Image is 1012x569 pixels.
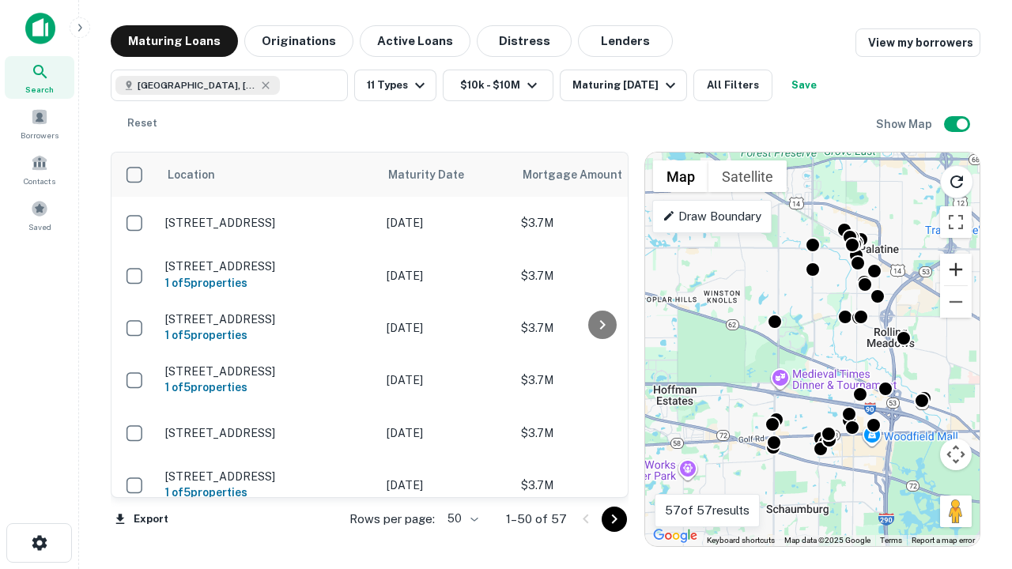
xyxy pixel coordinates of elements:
[578,25,673,57] button: Lenders
[940,496,972,527] button: Drag Pegman onto the map to open Street View
[645,153,980,546] div: 0 0
[360,25,470,57] button: Active Loans
[387,267,505,284] p: [DATE]
[693,70,772,101] button: All Filters
[602,507,627,532] button: Go to next page
[513,153,687,197] th: Mortgage Amount
[165,216,371,230] p: [STREET_ADDRESS]
[477,25,572,57] button: Distress
[165,426,371,440] p: [STREET_ADDRESS]
[165,364,371,379] p: [STREET_ADDRESS]
[157,153,379,197] th: Location
[387,214,505,232] p: [DATE]
[244,25,353,57] button: Originations
[560,70,687,101] button: Maturing [DATE]
[5,148,74,190] a: Contacts
[940,165,973,198] button: Reload search area
[523,165,643,184] span: Mortgage Amount
[165,274,371,292] h6: 1 of 5 properties
[388,165,485,184] span: Maturity Date
[649,526,701,546] img: Google
[111,25,238,57] button: Maturing Loans
[5,102,74,145] a: Borrowers
[665,501,750,520] p: 57 of 57 results
[5,56,74,99] a: Search
[521,319,679,337] p: $3.7M
[940,206,972,238] button: Toggle fullscreen view
[876,115,935,133] h6: Show Map
[167,165,215,184] span: Location
[138,78,256,92] span: [GEOGRAPHIC_DATA], [GEOGRAPHIC_DATA]
[653,160,708,192] button: Show street map
[940,286,972,318] button: Zoom out
[933,392,1012,468] iframe: Chat Widget
[779,70,829,101] button: Save your search to get updates of matches that match your search criteria.
[165,469,371,484] p: [STREET_ADDRESS]
[855,28,980,57] a: View my borrowers
[387,371,505,389] p: [DATE]
[25,83,54,96] span: Search
[25,13,55,44] img: capitalize-icon.png
[521,371,679,389] p: $3.7M
[506,510,567,529] p: 1–50 of 57
[387,319,505,337] p: [DATE]
[379,153,513,197] th: Maturity Date
[940,254,972,285] button: Zoom in
[24,175,55,187] span: Contacts
[441,507,481,530] div: 50
[443,70,553,101] button: $10k - $10M
[663,207,761,226] p: Draw Boundary
[165,326,371,344] h6: 1 of 5 properties
[165,379,371,396] h6: 1 of 5 properties
[21,129,59,141] span: Borrowers
[165,259,371,273] p: [STREET_ADDRESS]
[708,160,787,192] button: Show satellite imagery
[521,214,679,232] p: $3.7M
[387,424,505,442] p: [DATE]
[349,510,435,529] p: Rows per page:
[111,507,172,531] button: Export
[165,312,371,326] p: [STREET_ADDRESS]
[521,424,679,442] p: $3.7M
[521,267,679,284] p: $3.7M
[572,76,680,95] div: Maturing [DATE]
[649,526,701,546] a: Open this area in Google Maps (opens a new window)
[5,194,74,236] a: Saved
[387,477,505,494] p: [DATE]
[117,107,168,139] button: Reset
[28,220,51,233] span: Saved
[165,484,371,501] h6: 1 of 5 properties
[521,477,679,494] p: $3.7M
[784,536,870,545] span: Map data ©2025 Google
[912,536,975,545] a: Report a map error
[354,70,436,101] button: 11 Types
[880,536,902,545] a: Terms (opens in new tab)
[707,535,775,546] button: Keyboard shortcuts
